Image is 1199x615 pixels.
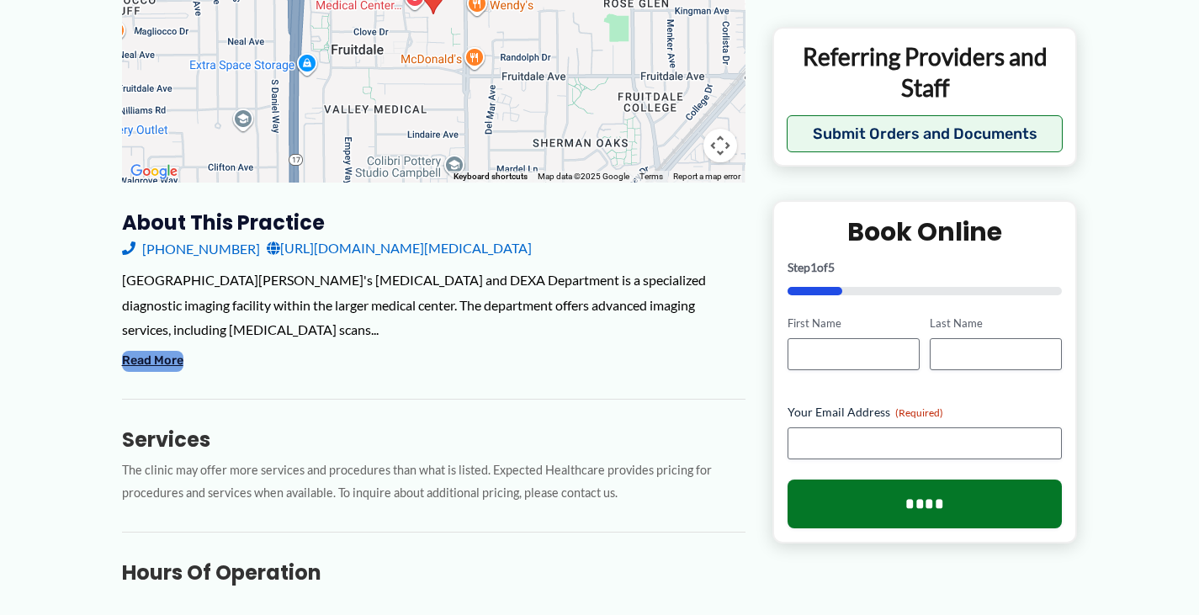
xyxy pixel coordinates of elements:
a: [PHONE_NUMBER] [122,236,260,261]
div: [GEOGRAPHIC_DATA][PERSON_NAME]'s [MEDICAL_DATA] and DEXA Department is a specialized diagnostic i... [122,268,745,342]
span: Map data ©2025 Google [538,172,629,181]
span: 5 [828,260,835,274]
button: Read More [122,351,183,371]
label: Last Name [930,315,1062,331]
h2: Book Online [788,215,1063,248]
h3: Hours of Operation [122,559,745,586]
a: Terms (opens in new tab) [639,172,663,181]
span: (Required) [895,406,943,418]
p: Step of [788,262,1063,273]
button: Submit Orders and Documents [787,115,1064,152]
button: Map camera controls [703,129,737,162]
a: Open this area in Google Maps (opens a new window) [126,161,182,183]
a: [URL][DOMAIN_NAME][MEDICAL_DATA] [267,236,532,261]
button: Keyboard shortcuts [454,171,528,183]
h3: About this practice [122,209,745,236]
label: First Name [788,315,920,331]
label: Your Email Address [788,403,1063,420]
p: Referring Providers and Staff [787,41,1064,103]
a: Report a map error [673,172,740,181]
p: The clinic may offer more services and procedures than what is listed. Expected Healthcare provid... [122,459,745,505]
span: 1 [810,260,817,274]
img: Google [126,161,182,183]
h3: Services [122,427,745,453]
